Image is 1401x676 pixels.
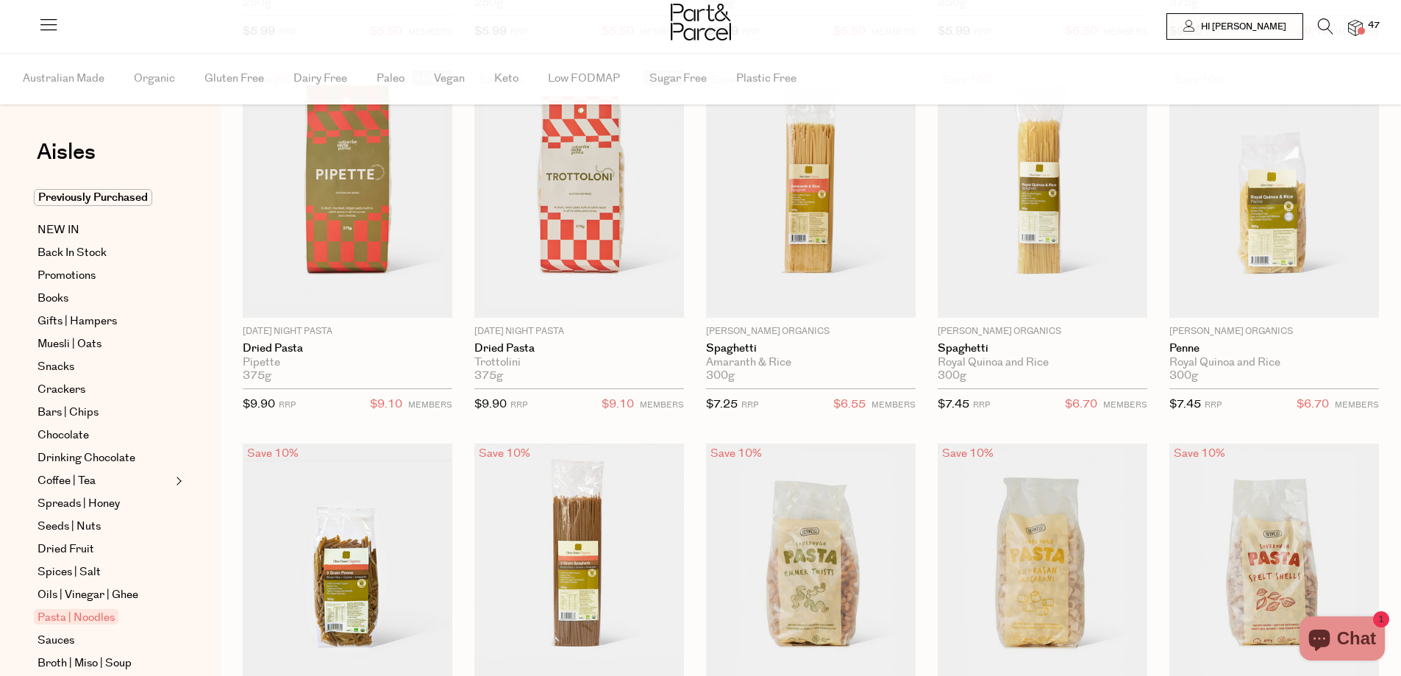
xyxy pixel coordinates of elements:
a: NEW IN [38,221,171,239]
small: MEMBERS [871,399,916,410]
small: MEMBERS [640,399,684,410]
a: Books [38,290,171,307]
span: Previously Purchased [34,189,152,206]
div: Save 10% [706,444,766,463]
span: Sauces [38,632,74,650]
a: Seeds | Nuts [38,518,171,536]
button: Expand/Collapse Coffee | Tea [172,472,182,490]
a: Broth | Miso | Soup [38,655,171,672]
div: Save 10% [243,444,303,463]
small: RRP [1205,399,1222,410]
p: [PERSON_NAME] Organics [938,325,1147,338]
p: [PERSON_NAME] Organics [1169,325,1379,338]
span: Spices | Salt [38,563,101,581]
a: Dried Pasta [243,342,452,355]
span: Seeds | Nuts [38,518,101,536]
span: $6.70 [1065,395,1097,414]
p: [DATE] Night Pasta [243,325,452,338]
span: 300g [706,369,735,383]
span: Aisles [37,136,96,168]
span: Keto [494,53,518,104]
a: Muesli | Oats [38,335,171,353]
span: Muesli | Oats [38,335,101,353]
img: Dried Pasta [474,70,684,317]
span: Books [38,290,68,307]
a: Dried Fruit [38,541,171,558]
span: $7.45 [938,396,969,412]
span: Vegan [434,53,465,104]
small: RRP [741,399,758,410]
span: $9.90 [474,396,507,412]
a: Promotions [38,267,171,285]
span: Gifts | Hampers [38,313,117,330]
span: $9.10 [602,395,634,414]
span: 300g [938,369,966,383]
a: Back In Stock [38,244,171,262]
a: Spreads | Honey [38,495,171,513]
a: Snacks [38,358,171,376]
span: Low FODMAP [548,53,620,104]
span: Back In Stock [38,244,107,262]
small: MEMBERS [1335,399,1379,410]
a: Hi [PERSON_NAME] [1166,13,1303,40]
span: Chocolate [38,427,89,444]
span: Promotions [38,267,96,285]
a: Spaghetti [938,342,1147,355]
span: Spreads | Honey [38,495,120,513]
a: Dried Pasta [474,342,684,355]
a: Aisles [37,141,96,178]
span: Dairy Free [293,53,347,104]
a: Spaghetti [706,342,916,355]
div: Save 10% [1169,444,1230,463]
div: Amaranth & Rice [706,356,916,369]
img: Dried Pasta [243,70,452,317]
span: Hi [PERSON_NAME] [1197,21,1286,33]
span: Snacks [38,358,74,376]
span: $7.25 [706,396,738,412]
div: Trottolini [474,356,684,369]
img: Part&Parcel [671,4,731,40]
p: [PERSON_NAME] Organics [706,325,916,338]
img: Penne [1169,70,1379,317]
span: Organic [134,53,175,104]
a: 47 [1348,20,1363,35]
a: Bars | Chips [38,404,171,421]
span: Paleo [377,53,404,104]
span: Australian Made [23,53,104,104]
a: Previously Purchased [38,189,171,207]
a: Sauces [38,632,171,650]
img: Spaghetti [938,70,1147,317]
span: Drinking Chocolate [38,449,135,467]
a: Oils | Vinegar | Ghee [38,586,171,604]
p: [DATE] Night Pasta [474,325,684,338]
span: Broth | Miso | Soup [38,655,132,672]
a: Penne [1169,342,1379,355]
span: $9.90 [243,396,275,412]
a: Drinking Chocolate [38,449,171,467]
small: RRP [510,399,527,410]
small: RRP [973,399,990,410]
small: RRP [279,399,296,410]
span: Bars | Chips [38,404,99,421]
span: Oils | Vinegar | Ghee [38,586,138,604]
span: $6.55 [833,395,866,414]
span: NEW IN [38,221,79,239]
span: 375g [243,369,271,383]
span: $6.70 [1297,395,1329,414]
span: Gluten Free [204,53,264,104]
a: Gifts | Hampers [38,313,171,330]
span: Plastic Free [736,53,796,104]
div: Save 10% [938,444,998,463]
div: Royal Quinoa and Rice [938,356,1147,369]
span: $9.10 [370,395,402,414]
a: Pasta | Noodles [38,609,171,627]
a: Coffee | Tea [38,472,171,490]
span: 375g [474,369,503,383]
a: Crackers [38,381,171,399]
a: Spices | Salt [38,563,171,581]
a: Chocolate [38,427,171,444]
span: Crackers [38,381,85,399]
div: Pipette [243,356,452,369]
inbox-online-store-chat: Shopify online store chat [1295,616,1389,664]
span: Pasta | Noodles [34,609,118,625]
